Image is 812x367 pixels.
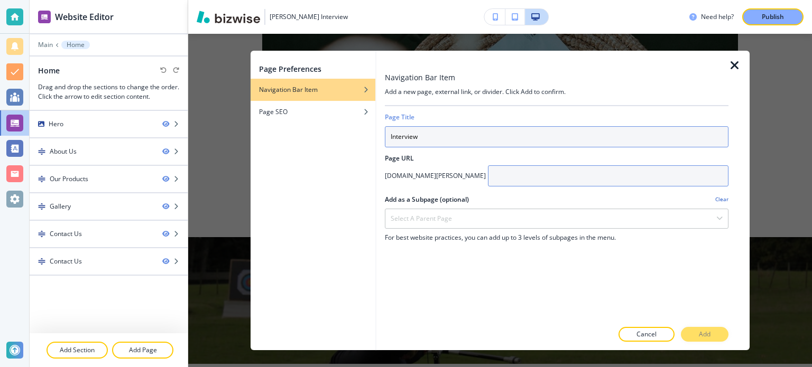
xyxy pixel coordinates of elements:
[38,175,45,183] img: Drag
[38,82,179,101] h3: Drag and drop the sections to change the order. Click the arrow to edit section content.
[385,233,728,242] h3: For best website practices, you can add up to 3 levels of subpages in the menu.
[259,63,321,74] h2: Page Preferences
[48,345,107,355] p: Add Section
[30,166,188,192] div: DragOur Products
[47,342,108,359] button: Add Section
[270,12,348,22] h3: [PERSON_NAME] Interview
[50,202,71,211] div: Gallery
[38,258,45,265] img: Drag
[251,101,375,123] button: Page SEO
[30,221,188,247] div: DragContact Us
[385,195,469,204] h2: Add as a Subpage (optional)
[38,41,53,49] button: Main
[112,342,173,359] button: Add Page
[385,154,728,163] h2: Page URL
[742,8,804,25] button: Publish
[259,107,288,117] h4: Page SEO
[197,9,348,25] button: [PERSON_NAME] Interview
[49,119,63,129] div: Hero
[113,345,172,355] p: Add Page
[251,79,375,101] button: Navigation Bar Item
[385,72,455,83] h3: Navigation Bar Item
[259,85,318,95] h4: Navigation Bar Item
[38,65,60,76] h2: Home
[38,203,45,210] img: Drag
[636,330,657,339] p: Cancel
[50,257,82,266] div: Contact Us
[30,138,188,165] div: DragAbout Us
[30,193,188,220] div: DragGallery
[701,12,734,22] h3: Need help?
[391,214,452,223] h4: Select a parent page
[385,112,414,122] h2: Page Title
[38,148,45,155] img: Drag
[50,174,88,184] div: Our Products
[385,171,486,181] h4: [DOMAIN_NAME][PERSON_NAME]
[30,248,188,275] div: DragContact Us
[50,147,77,156] div: About Us
[385,87,728,97] h4: Add a new page, external link, or divider. Click Add to confirm.
[38,230,45,238] img: Drag
[67,41,85,49] p: Home
[30,111,188,137] div: Hero
[197,11,260,23] img: Bizwise Logo
[619,327,675,342] button: Cancel
[61,41,90,49] button: Home
[715,195,728,203] h4: Clear
[762,12,784,22] p: Publish
[50,229,82,239] div: Contact Us
[38,11,51,23] img: editor icon
[55,11,114,23] h2: Website Editor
